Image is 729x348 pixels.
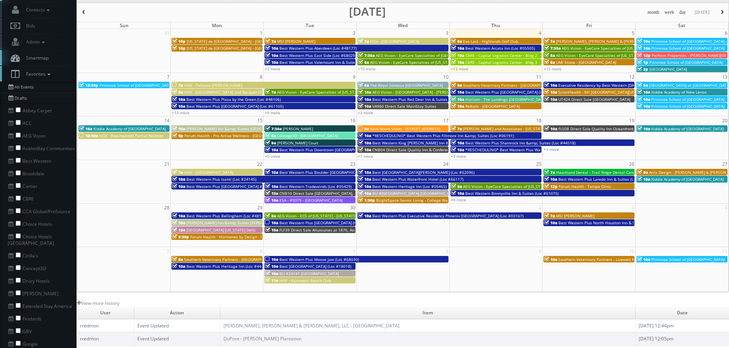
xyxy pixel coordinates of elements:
span: Forum Health - Hormones by Design - New Braunfels Clinic [190,234,299,240]
span: Primrose School of [GEOGRAPHIC_DATA] [651,104,724,109]
span: Best Western Plus [GEOGRAPHIC_DATA] (Loc #64008) [465,89,563,95]
span: 10a [451,191,464,196]
td: [DATE] 12:05pm [635,332,729,345]
span: Best Western Plus North Houston Inn & Suites (Loc #44475) [558,220,669,225]
span: 27 [721,160,728,168]
span: Concept3D - [GEOGRAPHIC_DATA] [277,133,338,138]
span: [PERSON_NAME], [PERSON_NAME] & [PERSON_NAME], LLC - [GEOGRAPHIC_DATA] [556,39,703,44]
td: rredmon [77,332,134,345]
span: 7a [265,39,276,44]
span: 26 [628,160,635,168]
span: The Royal Sonesta [GEOGRAPHIC_DATA] [370,83,443,88]
span: 10a [544,176,557,182]
span: Kiddie Academy of [GEOGRAPHIC_DATA] [93,126,166,131]
span: Best Western Plus Bellingham (Loc #48188) [186,213,267,219]
span: 4 [538,29,542,37]
span: BrightSpace Senior Living - College Walk [376,197,451,203]
span: [PERSON_NAME] and Associates - [US_STATE][GEOGRAPHIC_DATA] [463,126,583,131]
span: Best Western King [PERSON_NAME] Inn & Suites (Loc #62106) [372,140,486,146]
span: 10a [358,97,371,102]
span: Thu [491,22,500,29]
span: Kiddie Academy of [GEOGRAPHIC_DATA] [651,176,724,182]
span: FL508 Direct Sale Quality Inn Oceanfront [558,126,634,131]
span: 10a [358,140,371,146]
span: Bids [22,23,35,29]
span: 10a [358,184,371,189]
span: Best Western Plus Downtown [GEOGRAPHIC_DATA] (Loc #48199) [279,147,397,152]
span: 4 [724,204,728,212]
span: Southern Veterinary Partners - [GEOGRAPHIC_DATA] [184,257,279,262]
span: [GEOGRAPHIC_DATA] [US_STATE] Dells [186,227,256,233]
span: 9a [451,39,462,44]
span: 10a [265,45,278,51]
button: month [645,8,662,17]
span: ReBath - [GEOGRAPHIC_DATA] [465,104,520,109]
span: 10a [451,89,464,95]
span: 10a [637,257,650,262]
span: HGV - Kaanapali Beach Club [279,278,331,283]
span: 10a [358,213,371,219]
span: 25 [535,160,542,168]
span: 6 [724,29,728,37]
span: 19 [628,117,635,125]
span: AEG Vision - EyeCare Specialties of [US_STATE] – [PERSON_NAME] Vision [562,45,694,51]
span: 9a [358,83,369,88]
span: Tue [306,22,314,29]
span: 10a [451,104,464,109]
span: 10a [451,53,464,58]
span: [PERSON_NAME] Inn &amp; Suites [GEOGRAPHIC_DATA] [186,126,288,131]
span: 10a [172,97,185,102]
span: 20 [721,117,728,125]
a: +10 more [358,66,375,71]
span: 11 [535,73,542,81]
span: CNB04 Direct Sale Quality Inn & Conference Center [372,147,467,152]
span: Best Western Plus Waterfront Hotel (Loc #66117) [372,176,463,182]
span: 16 [349,117,356,125]
span: 10a [265,264,278,269]
span: 10a [637,176,650,182]
span: Best [GEOGRAPHIC_DATA] (Loc #18018) [279,264,351,269]
span: MSI [PERSON_NAME] [277,39,315,44]
a: View more history [77,300,119,306]
span: 10:30a [79,133,98,138]
span: 10a [544,83,557,88]
a: +1 more [544,147,559,152]
span: Primrose School of [GEOGRAPHIC_DATA] [651,257,724,262]
span: AEG Vision - EyeCare Specialties of [US_STATE] – EyeCare in [GEOGRAPHIC_DATA] [277,89,425,95]
button: [DATE] [692,8,712,17]
span: [PERSON_NAME] [283,126,313,131]
span: 10a [358,191,371,196]
span: Primrose School of [GEOGRAPHIC_DATA][PERSON_NAME] [99,83,203,88]
span: 10a [265,184,278,189]
span: 10a [265,147,278,152]
span: 8a [358,126,369,131]
span: Smartmap [22,55,49,61]
span: 10a [172,213,185,219]
h2: [DATE] [349,8,386,15]
span: Contacts [22,6,52,13]
span: 10a [358,104,371,109]
td: Item [220,306,635,319]
span: 29 [256,204,263,212]
span: 31 [163,29,170,37]
span: 10a [544,97,557,102]
span: 10a [358,89,371,95]
span: 8a [544,53,555,58]
span: 8a [172,257,183,262]
span: 7a [172,83,183,88]
span: 21 [163,160,170,168]
span: Best Western Plus Isanti (Loc #24145) [186,176,256,182]
span: 10a [637,39,650,44]
span: Best Western Plus Moose Jaw (Loc #68030) [279,257,359,262]
span: UT424 Direct Sale [GEOGRAPHIC_DATA] [558,97,630,102]
span: 11a [265,278,278,283]
span: 10 [442,73,449,81]
span: 10a [544,89,557,95]
span: Executive Residency by Best Western [DATE] (Loc #44764) [558,83,665,88]
span: Best Western Plus Aberdeen (Loc #48177) [279,45,357,51]
span: Best Western Heritage Inn (Loc #05465) [372,184,447,189]
span: Kiddie Academy of New Lenox [651,89,706,95]
a: DuPont - [PERSON_NAME] Plantation [223,335,302,342]
span: AEG Vision - EyeCare Specialties of [US_STATE] - In Focus Vision Center [370,60,499,65]
span: 23 [349,160,356,168]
